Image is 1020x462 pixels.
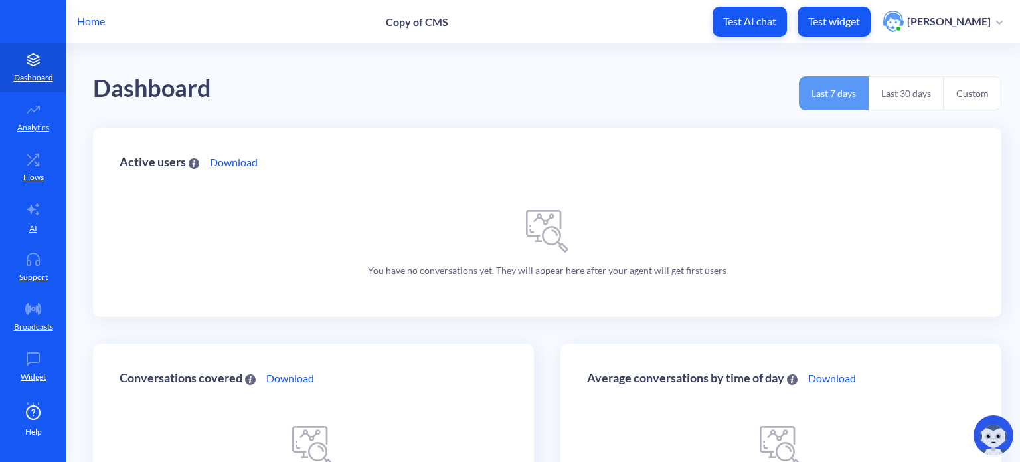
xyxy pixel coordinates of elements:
p: Test widget [808,15,860,28]
div: Average conversations by time of day [587,372,798,384]
button: Test widget [798,7,871,37]
p: Widget [21,371,46,383]
p: Broadcasts [14,321,53,333]
button: Last 7 days [799,76,869,110]
p: AI [29,223,37,235]
img: user photo [883,11,904,32]
p: Test AI chat [723,15,776,28]
button: Last 30 days [869,76,944,110]
p: Flows [23,172,44,183]
p: Support [19,271,48,283]
div: Dashboard [93,70,211,108]
img: copilot-icon.svg [974,415,1013,455]
p: Analytics [17,122,49,134]
div: Active users [120,156,199,168]
a: Download [266,370,314,386]
p: Copy of CMS [386,15,448,28]
a: Download [210,154,258,170]
p: You have no conversations yet. They will appear here after your agent will get first users [368,263,726,277]
button: Custom [944,76,1001,110]
a: Download [808,370,856,386]
span: Help [25,426,42,438]
button: user photo[PERSON_NAME] [876,9,1009,33]
p: Dashboard [14,72,53,84]
p: Home [77,13,105,29]
div: Conversations covered [120,372,256,384]
button: Test AI chat [713,7,787,37]
p: [PERSON_NAME] [907,14,991,29]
